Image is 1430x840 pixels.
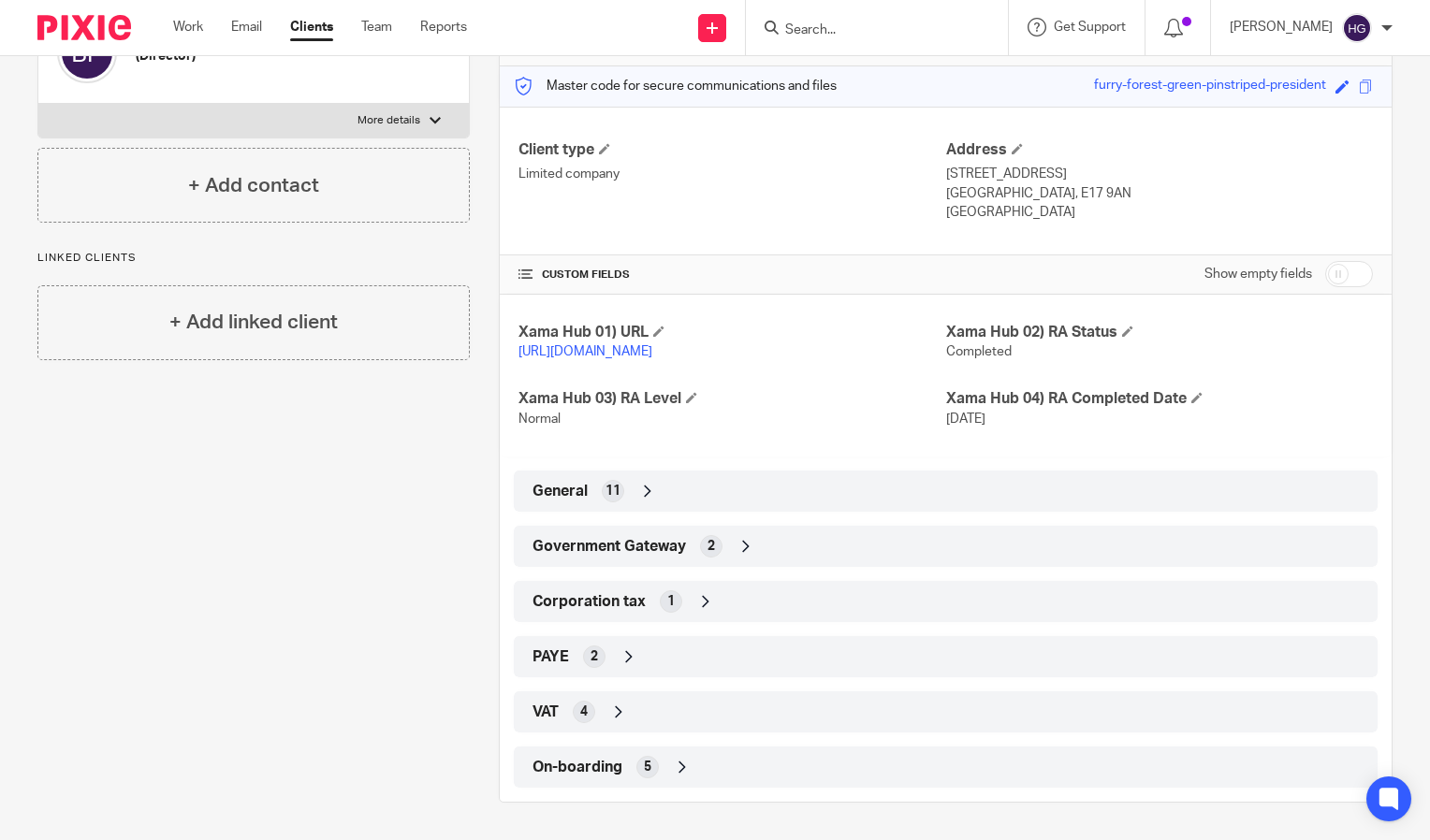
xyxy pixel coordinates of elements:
span: Normal [518,413,561,426]
span: VAT [533,702,559,722]
a: Reports [420,18,467,36]
a: Team [361,18,392,36]
h4: Xama Hub 01) URL [518,323,945,342]
div: furry-forest-green-pinstriped-president [1094,76,1326,97]
p: Master code for secure communications and files [514,77,837,95]
h4: + Add contact [188,171,319,200]
span: General [533,482,588,501]
a: Work [173,18,203,36]
p: Linked clients [37,251,470,266]
img: Pixie [37,15,131,40]
span: 4 [580,702,588,721]
img: svg%3E [1342,13,1372,43]
span: [DATE] [946,413,985,426]
p: [GEOGRAPHIC_DATA], E17 9AN [946,184,1373,203]
a: Clients [290,18,333,36]
span: 2 [591,647,598,666]
h4: + Add linked client [169,308,338,337]
p: [GEOGRAPHIC_DATA] [946,203,1373,222]
span: 11 [606,482,620,500]
span: Corporation tax [533,592,646,612]
h4: Xama Hub 03) RA Level [518,389,945,409]
h5: (Director) [136,47,409,65]
span: Get Support [1054,21,1126,34]
span: Government Gateway [533,537,686,557]
h4: CUSTOM FIELDS [518,268,945,282]
a: Email [231,18,262,36]
input: Search [783,22,952,39]
span: Completed [946,345,1012,358]
p: More details [357,113,420,128]
p: [PERSON_NAME] [1230,18,1333,36]
h4: Xama Hub 04) RA Completed Date [946,389,1373,409]
span: 2 [708,537,715,556]
h4: Xama Hub 02) RA Status [946,323,1373,342]
span: On-boarding [533,758,622,777]
label: Show empty fields [1204,265,1312,283]
p: Limited company [518,165,945,183]
h4: Client type [518,140,945,160]
p: [STREET_ADDRESS] [946,165,1373,183]
span: 1 [667,592,675,611]
a: [URL][DOMAIN_NAME] [518,345,652,358]
span: 5 [644,758,651,776]
span: PAYE [533,647,569,667]
h4: Address [946,140,1373,160]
